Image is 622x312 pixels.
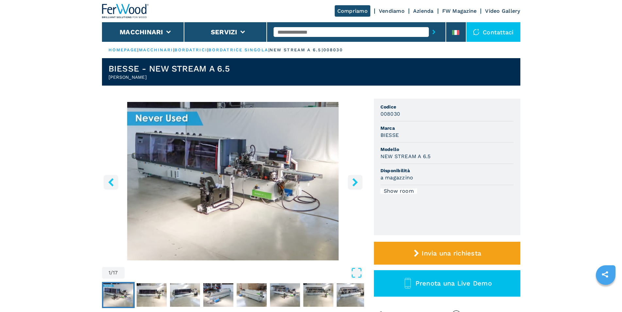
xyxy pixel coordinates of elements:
span: Codice [380,104,514,110]
button: Go to Slide 3 [169,282,201,308]
h3: NEW STREAM A 6.5 [380,153,431,160]
iframe: Chat [594,283,617,307]
a: Azienda [413,8,434,14]
h2: [PERSON_NAME] [109,74,230,80]
h1: BIESSE - NEW STREAM A 6.5 [109,63,230,74]
button: Go to Slide 8 [335,282,368,308]
nav: Thumbnail Navigation [102,282,364,308]
span: Modello [380,146,514,153]
a: Video Gallery [485,8,520,14]
a: macchinari [139,47,173,52]
button: Go to Slide 1 [102,282,135,308]
span: | [173,47,175,52]
h3: 008030 [380,110,400,118]
button: right-button [348,175,362,189]
span: Disponibilità [380,167,514,174]
span: 17 [113,270,118,275]
button: Go to Slide 2 [135,282,168,308]
div: Show room [380,189,417,194]
img: 9420e518d3d3bc1c02bc16b7e7f7bc6b [203,283,233,307]
span: | [207,47,209,52]
button: Invia una richiesta [374,242,520,265]
span: Invia una richiesta [422,249,481,257]
button: Servizi [211,28,237,36]
button: submit-button [429,25,439,40]
img: Bordatrice Singola BIESSE NEW STREAM A 6.5 [102,102,364,260]
a: HOMEPAGE [109,47,138,52]
p: new stream a 6.5 | [270,47,323,53]
a: bordatrici [175,47,207,52]
span: Prenota una Live Demo [415,279,492,287]
h3: a magazzino [380,174,413,181]
button: Macchinari [120,28,163,36]
img: 4a8861d02defd571c35ff8b79eb2e36e [237,283,267,307]
button: Go to Slide 6 [269,282,301,308]
button: Open Fullscreen [126,267,362,279]
button: Go to Slide 7 [302,282,335,308]
img: 32612b326202130bd214aeae471c775b [270,283,300,307]
span: | [137,47,139,52]
button: Go to Slide 5 [235,282,268,308]
button: left-button [104,175,118,189]
span: / [110,270,113,275]
button: Prenota una Live Demo [374,270,520,297]
img: Contattaci [473,29,479,35]
a: Vendiamo [379,8,405,14]
img: 6a65efe262608d96ca6465372fbf53ac [303,283,333,307]
h3: BIESSE [380,131,399,139]
img: 0f224fab66445113ae1c1c9a9a60b9ed [103,283,133,307]
a: bordatrice singola [209,47,268,52]
a: sharethis [597,266,613,283]
div: Contattaci [466,22,520,42]
span: Marca [380,125,514,131]
span: 1 [109,270,110,275]
img: a6b6a7132f8a142ed6aa7ef1946c3fcf [137,283,167,307]
span: | [268,47,270,52]
img: 3c3d47521e0782155f044d444caa1d36 [337,283,367,307]
img: Ferwood [102,4,149,18]
img: 639e792f30bdcb2b0ef7653d1cadeeec [170,283,200,307]
p: 008030 [323,47,343,53]
a: FW Magazine [442,8,477,14]
a: Compriamo [335,5,370,17]
div: Go to Slide 1 [102,102,364,260]
button: Go to Slide 4 [202,282,235,308]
